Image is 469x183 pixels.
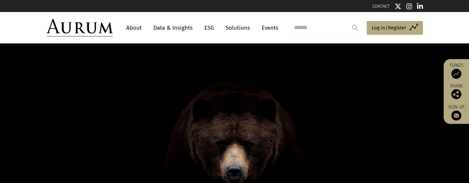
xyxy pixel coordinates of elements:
a: Sign up [447,104,466,121]
a: CONTACT [372,4,390,9]
a: Events [258,22,278,34]
img: Linkedin icon [417,3,423,10]
img: Instagram icon [406,3,412,10]
img: Sign up to our newsletter [451,111,461,121]
span: Log in/Register [372,24,406,32]
a: Solutions [222,22,253,34]
a: Data & Insights [150,22,196,34]
a: Log in/Register [367,21,423,35]
a: About [123,22,145,34]
img: Aurum [46,19,113,37]
div: Share [447,84,466,99]
img: Share this post [451,89,461,99]
input: Submit [348,21,362,34]
img: Twitter icon [395,3,401,10]
a: ESG [201,22,217,34]
a: Funds [447,62,466,79]
img: Access Funds [451,69,461,79]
